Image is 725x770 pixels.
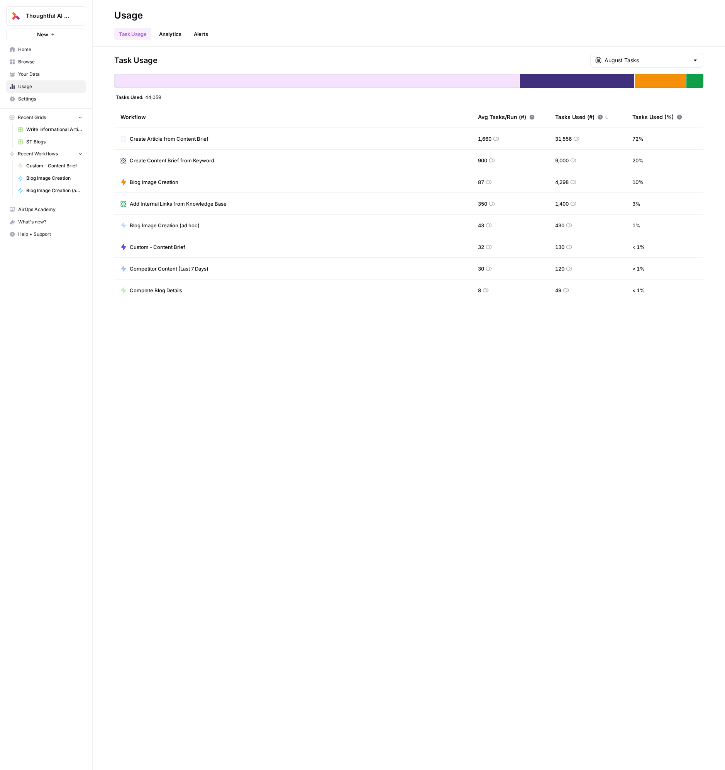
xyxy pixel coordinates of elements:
span: 49 [555,286,561,294]
a: Analytics [154,28,186,40]
span: Recent Workflows [18,150,58,157]
span: Blog Image Creation [130,178,178,186]
a: Custom - Content Brief [120,243,185,251]
span: Usage [18,83,83,90]
a: Settings [6,93,86,105]
span: Your Data [18,71,83,78]
span: Create Content Brief from Keyword [130,157,214,164]
div: What's new? [7,216,86,228]
a: Competitor Content (Last 7 Days) [120,265,208,273]
span: Custom - Content Brief [26,162,83,169]
div: Usage [114,9,143,22]
span: Thoughtful AI Content Engine [26,12,73,20]
a: Custom - Content Brief [14,160,86,172]
a: Blog Image Creation [14,172,86,184]
div: Tasks Used (#) [555,106,609,128]
span: 900 [478,157,487,164]
span: Task Usage [114,55,158,66]
span: 8 [478,286,481,294]
span: 1,400 [555,200,569,208]
span: Help + Support [18,231,83,238]
span: < 1 % [632,286,645,294]
span: AirOps Academy [18,206,83,213]
a: Browse [6,56,86,68]
div: Tasks Used (%) [632,106,682,128]
span: 430 [555,221,564,229]
a: ST Blogs [14,136,86,148]
span: Tasks Used: [116,94,144,100]
a: Task Usage [114,28,151,40]
div: Avg Tasks/Run (#) [478,106,535,128]
span: Create Article from Content Brief [130,135,208,143]
a: Alerts [189,28,213,40]
span: Blog Image Creation (ad hoc) [26,187,83,194]
span: < 1 % [632,243,645,251]
a: Home [6,43,86,56]
button: What's new? [6,216,86,228]
span: 87 [478,178,484,186]
span: < 1 % [632,265,645,273]
button: Recent Grids [6,112,86,123]
span: Home [18,46,83,53]
span: 72 % [632,135,644,143]
span: ST Blogs [26,138,83,145]
a: Blog Image Creation [120,178,178,186]
button: New [6,29,86,40]
button: Recent Workflows [6,148,86,160]
span: Recent Grids [18,114,46,121]
span: 1,660 [478,135,491,143]
a: AirOps Academy [6,203,86,216]
div: Workflow [120,106,466,128]
span: Browse [18,58,83,65]
img: Thoughtful AI Content Engine Logo [9,9,23,23]
span: 1 % [632,221,640,229]
a: Blog Image Creation (ad hoc) [120,221,200,229]
span: Write Informational Article [26,126,83,133]
span: 44,059 [145,94,161,100]
a: Your Data [6,68,86,80]
span: 9,000 [555,157,569,164]
input: August Tasks [605,56,689,64]
span: 20 % [632,157,644,164]
a: Usage [6,80,86,93]
span: Blog Image Creation (ad hoc) [130,221,200,229]
span: 43 [478,221,484,229]
span: Settings [18,95,83,102]
span: Blog Image Creation [26,175,83,182]
a: Write Informational Article [14,123,86,136]
span: 350 [478,200,487,208]
span: Competitor Content (Last 7 Days) [130,265,208,273]
span: Custom - Content Brief [130,243,185,251]
span: 4,298 [555,178,569,186]
span: 30 [478,265,484,273]
button: Help + Support [6,228,86,240]
span: 31,556 [555,135,572,143]
a: Complete Blog Details [120,286,182,294]
span: New [37,31,48,38]
span: Complete Blog Details [130,286,182,294]
span: 130 [555,243,564,251]
span: Add Internal Links from Knowledge Base [130,200,227,208]
span: 120 [555,265,564,273]
span: 10 % [632,178,644,186]
a: Blog Image Creation (ad hoc) [14,184,86,197]
span: 32 [478,243,484,251]
span: 3 % [632,200,640,208]
button: Workspace: Thoughtful AI Content Engine [6,6,86,26]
